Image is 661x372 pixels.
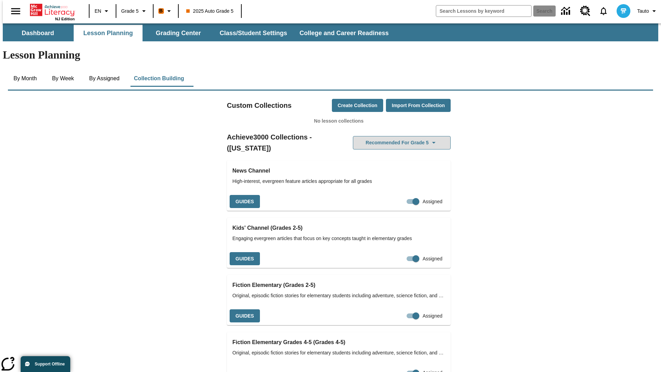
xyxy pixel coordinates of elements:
a: Data Center [557,2,576,21]
button: Language: EN, Select a language [92,5,114,17]
div: Home [30,2,75,21]
span: B [159,7,163,15]
span: Assigned [422,312,442,320]
button: Recommended for Grade 5 [353,136,451,149]
button: By Week [46,70,80,87]
span: EN [95,8,101,15]
button: Profile/Settings [634,5,661,17]
button: College and Career Readiness [294,25,394,41]
h3: Fiction Elementary Grades 4-5 (Grades 4-5) [232,338,445,347]
button: By Month [8,70,42,87]
button: Lesson Planning [74,25,143,41]
span: Assigned [422,255,442,262]
button: Grade: Grade 5, Select a grade [118,5,151,17]
button: Dashboard [3,25,72,41]
h1: Lesson Planning [3,49,658,61]
div: SubNavbar [3,23,658,41]
h3: News Channel [232,166,445,176]
span: Original, episodic fiction stories for elementary students including adventure, science fiction, ... [232,292,445,299]
img: avatar image [617,4,630,18]
button: Guides [230,252,260,266]
button: Collection Building [128,70,190,87]
a: Resource Center, Will open in new tab [576,2,595,20]
h3: Fiction Elementary (Grades 2-5) [232,280,445,290]
h2: Custom Collections [227,100,292,111]
button: Import from Collection [386,99,451,112]
button: Boost Class color is orange. Change class color [156,5,176,17]
h2: Achieve3000 Collections - ([US_STATE]) [227,132,339,154]
button: Class/Student Settings [214,25,293,41]
button: By Assigned [84,70,125,87]
span: Support Offline [35,362,65,366]
button: Support Offline [21,356,70,372]
button: Guides [230,195,260,208]
div: SubNavbar [3,25,395,41]
input: search field [436,6,531,17]
button: Open side menu [6,1,26,21]
span: Grade 5 [121,8,139,15]
span: Original, episodic fiction stories for elementary students including adventure, science fiction, ... [232,349,445,356]
span: Tauto [637,8,649,15]
button: Create Collection [332,99,383,112]
span: Assigned [422,198,442,205]
span: Engaging evergreen articles that focus on key concepts taught in elementary grades [232,235,445,242]
button: Select a new avatar [612,2,634,20]
span: High-interest, evergreen feature articles appropriate for all grades [232,178,445,185]
span: NJ Edition [55,17,75,21]
h3: Kids' Channel (Grades 2-5) [232,223,445,233]
p: No lesson collections [227,117,451,125]
button: Guides [230,309,260,323]
button: Grading Center [144,25,213,41]
span: 2025 Auto Grade 5 [186,8,234,15]
a: Notifications [595,2,612,20]
a: Home [30,3,75,17]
